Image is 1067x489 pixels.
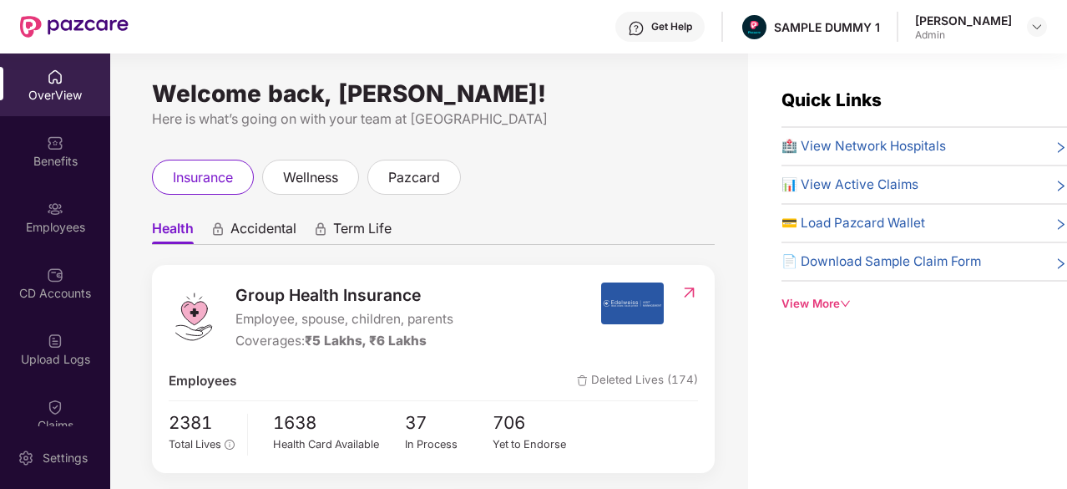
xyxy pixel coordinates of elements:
[225,440,234,449] span: info-circle
[38,450,93,466] div: Settings
[169,410,235,437] span: 2381
[628,20,645,37] img: svg+xml;base64,PHN2ZyBpZD0iSGVscC0zMngzMiIgeG1sbnM9Imh0dHA6Ly93d3cudzMub3JnLzIwMDAvc3ZnIiB3aWR0aD...
[493,436,581,453] div: Yet to Endorse
[774,19,880,35] div: SAMPLE DUMMY 1
[680,284,698,301] img: RedirectIcon
[333,220,392,244] span: Term Life
[47,201,63,217] img: svg+xml;base64,PHN2ZyBpZD0iRW1wbG95ZWVzIiB4bWxucz0iaHR0cDovL3d3dy53My5vcmcvMjAwMC9zdmciIHdpZHRoPS...
[1054,178,1067,195] span: right
[1054,140,1067,156] span: right
[283,167,338,188] span: wellness
[388,167,440,188] span: pazcard
[1054,255,1067,272] span: right
[651,20,692,33] div: Get Help
[781,175,918,195] span: 📊 View Active Claims
[47,399,63,415] img: svg+xml;base64,PHN2ZyBpZD0iQ2xhaW0iIHhtbG5zPSJodHRwOi8vd3d3LnczLm9yZy8yMDAwL3N2ZyIgd2lkdGg9IjIwIi...
[230,220,296,244] span: Accidental
[235,331,453,351] div: Coverages:
[915,28,1012,42] div: Admin
[169,438,221,451] span: Total Lives
[781,213,925,233] span: 💳 Load Pazcard Wallet
[152,87,715,100] div: Welcome back, [PERSON_NAME]!
[781,252,981,272] span: 📄 Download Sample Claim Form
[493,410,581,437] span: 706
[210,222,225,237] div: animation
[18,450,34,466] img: svg+xml;base64,PHN2ZyBpZD0iU2V0dGluZy0yMHgyMCIgeG1sbnM9Imh0dHA6Ly93d3cudzMub3JnLzIwMDAvc3ZnIiB3aW...
[47,333,63,349] img: svg+xml;base64,PHN2ZyBpZD0iVXBsb2FkX0xvZ3MiIGRhdGEtbmFtZT0iVXBsb2FkIExvZ3MiIHhtbG5zPSJodHRwOi8vd3...
[273,436,405,453] div: Health Card Available
[405,436,493,453] div: In Process
[169,292,219,342] img: logo
[173,167,233,188] span: insurance
[577,375,588,386] img: deleteIcon
[742,15,766,39] img: Pazcare_Alternative_logo-01-01.png
[47,69,63,85] img: svg+xml;base64,PHN2ZyBpZD0iSG9tZSIgeG1sbnM9Imh0dHA6Ly93d3cudzMub3JnLzIwMDAvc3ZnIiB3aWR0aD0iMjAiIG...
[405,410,493,437] span: 37
[915,13,1012,28] div: [PERSON_NAME]
[577,371,698,391] span: Deleted Lives (174)
[47,267,63,283] img: svg+xml;base64,PHN2ZyBpZD0iQ0RfQWNjb3VudHMiIGRhdGEtbmFtZT0iQ0QgQWNjb3VudHMiIHhtbG5zPSJodHRwOi8vd3...
[152,220,194,244] span: Health
[1030,20,1044,33] img: svg+xml;base64,PHN2ZyBpZD0iRHJvcGRvd24tMzJ4MzIiIHhtbG5zPSJodHRwOi8vd3d3LnczLm9yZy8yMDAwL3N2ZyIgd2...
[235,309,453,329] span: Employee, spouse, children, parents
[313,222,328,237] div: animation
[1054,216,1067,233] span: right
[20,16,129,38] img: New Pazcare Logo
[781,136,946,156] span: 🏥 View Network Hospitals
[235,283,453,308] span: Group Health Insurance
[47,135,63,151] img: svg+xml;base64,PHN2ZyBpZD0iQmVuZWZpdHMiIHhtbG5zPSJodHRwOi8vd3d3LnczLm9yZy8yMDAwL3N2ZyIgd2lkdGg9Ij...
[273,410,405,437] span: 1638
[840,298,851,309] span: down
[152,109,715,130] div: Here is what’s going on with your team at [GEOGRAPHIC_DATA]
[305,333,427,349] span: ₹5 Lakhs, ₹6 Lakhs
[601,283,664,324] img: insurerIcon
[169,371,236,391] span: Employees
[781,295,1067,313] div: View More
[781,89,882,110] span: Quick Links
